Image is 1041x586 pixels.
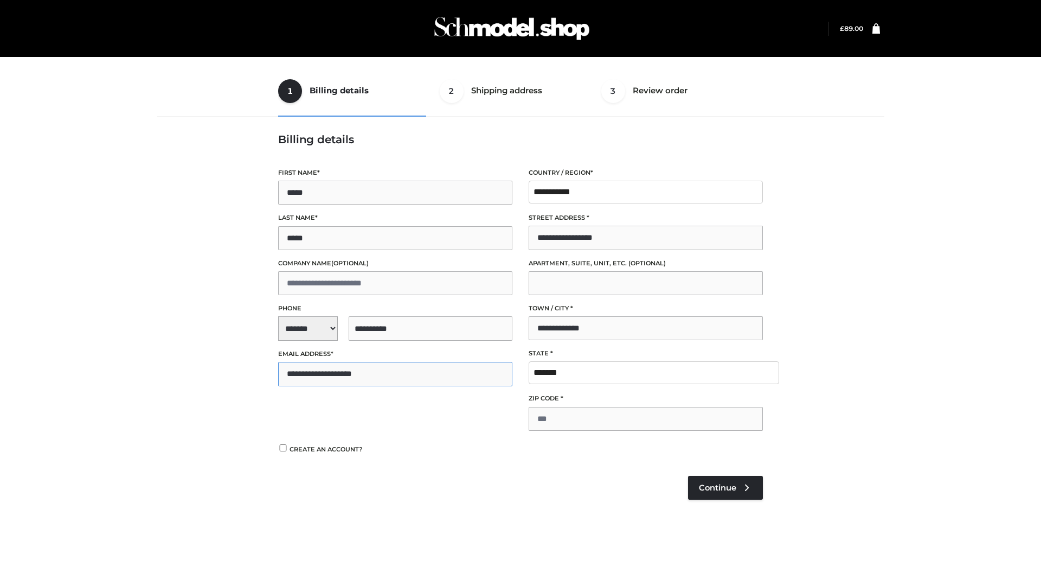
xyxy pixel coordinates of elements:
h3: Billing details [278,133,763,146]
input: Create an account? [278,444,288,451]
span: £ [840,24,844,33]
label: Phone [278,303,512,314]
img: Schmodel Admin 964 [430,7,593,50]
bdi: 89.00 [840,24,863,33]
span: Create an account? [290,445,363,453]
label: Apartment, suite, unit, etc. [529,258,763,269]
label: Street address [529,213,763,223]
label: Company name [278,258,512,269]
span: Continue [699,483,736,493]
a: £89.00 [840,24,863,33]
label: Country / Region [529,168,763,178]
label: ZIP Code [529,393,763,404]
label: First name [278,168,512,178]
label: Town / City [529,303,763,314]
span: (optional) [331,259,369,267]
a: Continue [688,476,763,500]
label: Email address [278,349,512,359]
label: State [529,348,763,359]
label: Last name [278,213,512,223]
span: (optional) [628,259,666,267]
